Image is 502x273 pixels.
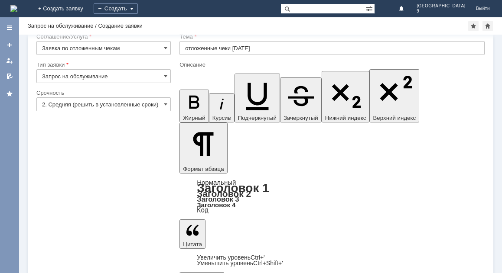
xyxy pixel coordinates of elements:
[179,219,205,249] button: Цитата
[94,3,138,14] div: Создать
[10,5,17,12] a: Перейти на домашнюю страницу
[197,189,251,199] a: Заголовок 2
[28,22,143,29] div: Запрос на обслуживание / Создание заявки
[3,54,16,67] a: Мои заявки
[36,62,169,67] div: Тип заявки
[36,90,169,96] div: Срочность
[253,260,283,267] span: Ctrl+Shift+'
[468,21,479,31] div: Добавить в избранное
[179,180,485,213] div: Формат абзаца
[284,115,318,121] span: Зачеркнутый
[197,181,269,195] a: Заголовок 1
[322,71,370,122] button: Нижний индекс
[183,166,224,172] span: Формат абзаца
[179,62,483,67] div: Описание
[197,201,235,209] a: Заголовок 4
[3,3,127,10] div: добрый вечер
[183,241,202,247] span: Цитата
[373,115,416,121] span: Верхний индекс
[179,122,227,173] button: Формат абзаца
[183,115,205,121] span: Жирный
[179,255,485,266] div: Цитата
[36,34,169,39] div: Соглашение/Услуга
[209,93,235,122] button: Курсив
[325,115,366,121] span: Нижний индекс
[197,254,265,261] a: Increase
[179,90,209,122] button: Жирный
[251,254,265,261] span: Ctrl+'
[235,74,280,122] button: Подчеркнутый
[417,3,466,9] span: [GEOGRAPHIC_DATA]
[10,5,17,12] img: logo
[238,115,277,121] span: Подчеркнутый
[197,195,239,203] a: Заголовок 3
[3,10,127,17] div: прошу удалить отложенные чеки
[280,77,322,122] button: Зачеркнутый
[3,69,16,83] a: Мои согласования
[197,260,283,267] a: Decrease
[366,4,375,12] span: Расширенный поиск
[212,115,231,121] span: Курсив
[3,38,16,52] a: Создать заявку
[197,179,236,186] a: Нормальный
[369,69,419,122] button: Верхний индекс
[482,21,493,31] div: Сделать домашней страницей
[417,9,466,14] span: 9
[197,206,209,214] a: Код
[179,34,483,39] div: Тема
